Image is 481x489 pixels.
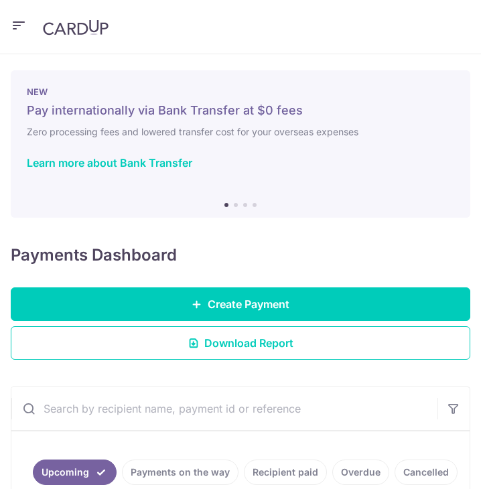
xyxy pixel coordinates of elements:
h6: Zero processing fees and lowered transfer cost for your overseas expenses [27,124,454,140]
a: Payments on the way [122,460,238,485]
a: Download Report [11,326,470,360]
a: Create Payment [11,287,470,321]
a: Learn more about Bank Transfer [27,156,192,169]
a: Upcoming [33,460,117,485]
h5: Pay internationally via Bank Transfer at $0 fees [27,102,454,119]
img: CardUp [43,19,109,36]
a: Overdue [332,460,389,485]
h4: Payments Dashboard [11,244,177,266]
a: Cancelled [395,460,458,485]
p: NEW [27,86,454,97]
a: Recipient paid [244,460,327,485]
span: Download Report [204,335,293,351]
input: Search by recipient name, payment id or reference [11,387,437,430]
span: Create Payment [208,296,289,312]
